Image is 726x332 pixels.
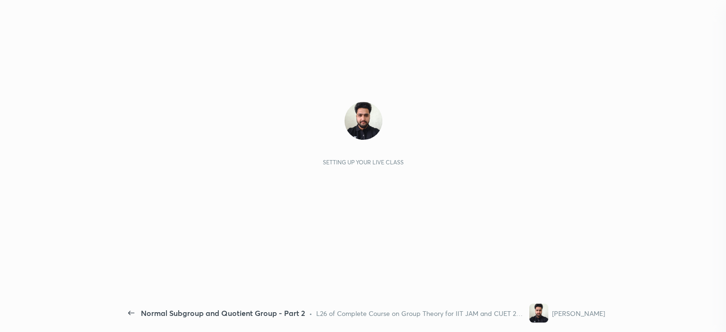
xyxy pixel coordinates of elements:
div: Normal Subgroup and Quotient Group - Part 2 [141,307,305,319]
div: [PERSON_NAME] [552,308,605,318]
div: • [309,308,312,318]
img: 53d07d7978e04325acf49187cf6a1afc.jpg [529,304,548,323]
img: 53d07d7978e04325acf49187cf6a1afc.jpg [345,102,382,140]
div: L26 of Complete Course on Group Theory for IIT JAM and CUET 2026/27 [316,308,526,318]
div: Setting up your live class [323,159,404,166]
